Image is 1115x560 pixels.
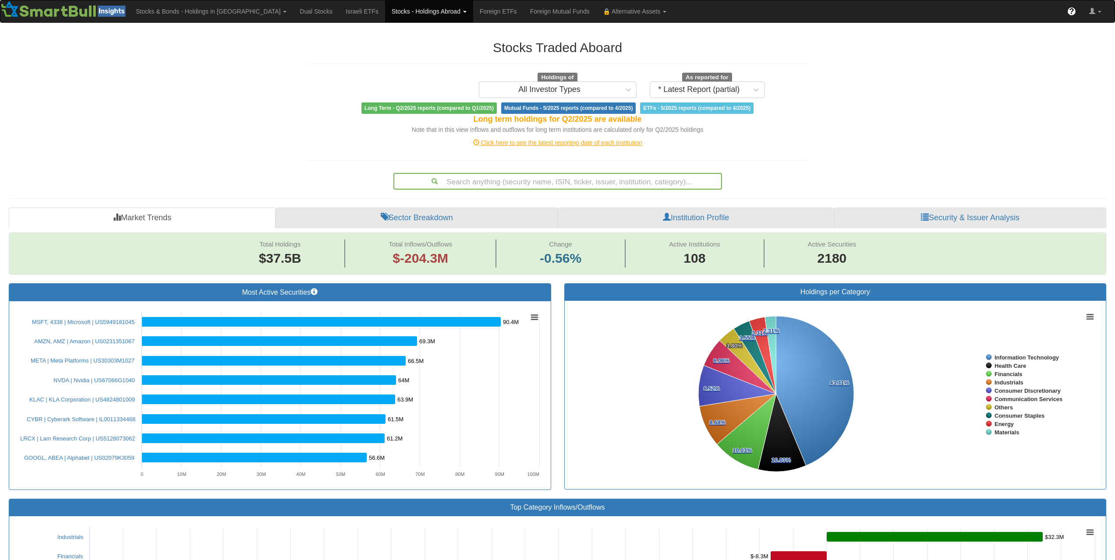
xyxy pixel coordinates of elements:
h3: Holdings per Category [571,288,1100,296]
a: Stocks & Bonds - Holdings in [GEOGRAPHIC_DATA] [129,0,293,22]
a: Market Trends [9,208,276,229]
a: LRCX | Lam Research Corp | US5128073062 [20,435,135,442]
a: CYBR | Cyberark Software | IL0011334468 [27,416,135,423]
a: AMZN, AMZ | Amazon | US0231351067 [34,338,135,345]
tspan: 10.03% [772,457,791,463]
tspan: Financials [995,371,1023,377]
a: Dual Stocks [293,0,339,22]
img: Smartbull [0,0,129,18]
tspan: Health Care [995,363,1026,369]
div: Search anything (security name, ISIN, ticker, issuer, institution, category)... [394,174,721,189]
span: 108 [669,249,720,268]
a: Institution Profile [558,208,834,229]
span: 2180 [807,249,856,268]
text: 20M [217,472,226,477]
a: META | Meta Platforms | US30303M1027 [31,357,135,364]
span: $-204.3M [393,251,448,265]
span: Active Institutions [669,240,720,248]
tspan: 8.68% [709,419,726,426]
tspan: 69.3M [419,338,435,345]
text: 60M [375,472,385,477]
a: GOOGL, ABEA | Alphabet | US02079K3059 [24,454,135,461]
tspan: 43.71% [830,380,850,386]
text: 70M [415,472,425,477]
tspan: 8.52% [704,385,720,392]
span: $37.5B [259,251,301,265]
span: Mutual Funds - 5/2025 reports (compared to 4/2025) [501,102,636,114]
div: Click here to see the latest reporting date of each institution [301,138,814,147]
tspan: 61.2M [387,435,403,442]
a: Foreign ETFs [473,0,524,22]
tspan: $-8.3M [750,553,768,560]
a: Industrials [57,534,83,540]
a: Stocks - Holdings Abroad [385,0,473,22]
tspan: 6.06% [713,357,729,364]
tspan: Communication Services [995,396,1062,402]
tspan: 3.31% [752,330,768,336]
a: Security & Issuer Analysis [834,208,1106,229]
a: NVDA | Nvidia | US67066G1040 [53,377,135,384]
text: 100M [527,472,539,477]
span: Holdings of [538,73,577,82]
tspan: 10.03% [733,447,752,454]
a: Financials [57,553,83,560]
a: Israeli ETFs [339,0,385,22]
a: KLAC | KLA Corporation | US4824801009 [29,396,135,403]
span: Active Securities [807,240,856,248]
text: 50M [336,472,345,477]
span: Change [549,240,572,248]
tspan: 64M [398,377,409,384]
tspan: 56.6M [369,454,385,461]
tspan: 61.5M [388,416,404,423]
h2: Stocks Traded Aboard [308,40,807,55]
tspan: Information Technology [995,354,1059,361]
a: Foreign Mutual Funds [524,0,596,22]
span: Total Holdings [259,240,301,248]
span: Total Inflows/Outflows [389,240,452,248]
tspan: 3.55% [739,335,755,341]
span: -0.56% [540,249,581,268]
a: MSFT, 4338 | Microsoft | US5949181045 [32,319,135,325]
tspan: Energy [995,421,1014,427]
text: 30M [256,472,265,477]
span: ? [1069,7,1074,16]
text: 90M [495,472,504,477]
div: Long term holdings for Q2/2025 are available [308,114,807,125]
h3: Most Active Securities [16,288,544,296]
span: ETFs - 5/2025 reports (compared to 4/2025) [640,102,754,114]
tspan: 66.5M [408,358,424,364]
text: 0 [141,472,143,477]
div: * Latest Report (partial) [658,85,740,94]
a: ? [1061,0,1083,22]
span: As reported for [682,73,732,82]
text: 80M [455,472,464,477]
tspan: Materials [995,429,1019,436]
text: 40M [296,472,305,477]
tspan: 2.31% [763,328,779,334]
text: 10M [177,472,186,477]
tspan: 63.9M [397,396,413,403]
span: Long Term - Q2/2025 reports (compared to Q1/2025) [361,102,497,114]
div: All Investor Types [518,85,581,94]
tspan: Industrials [995,379,1023,386]
tspan: 3.80% [726,342,743,349]
div: Note that in this view inflows and outflows for long term institutions are calculated only for Q2... [308,125,807,134]
h3: Top Category Inflows/Outflows [16,504,1099,511]
a: Sector Breakdown [276,208,558,229]
tspan: Others [995,404,1013,411]
tspan: $32.3M [1045,534,1064,540]
tspan: Consumer Discretionary [995,387,1061,394]
a: 🔒 Alternative Assets [596,0,673,22]
tspan: Consumer Staples [995,412,1044,419]
tspan: 90.4M [503,319,519,325]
